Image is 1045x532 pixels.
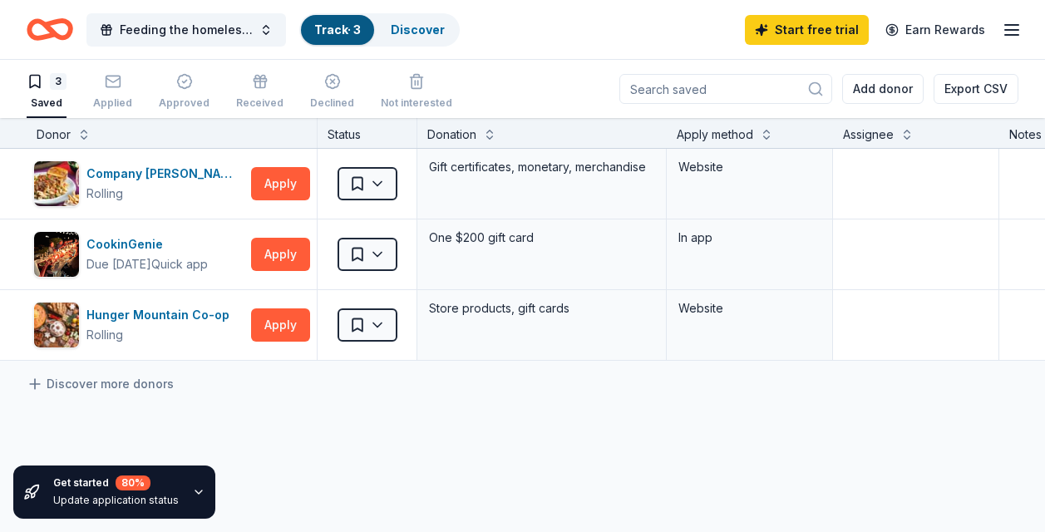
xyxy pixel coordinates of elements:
div: 80 % [116,475,150,490]
a: Start free trial [745,15,869,45]
div: Donor [37,125,71,145]
button: Apply [251,308,310,342]
a: Discover more donors [27,374,174,394]
div: Website [678,157,821,177]
button: Received [236,66,283,118]
div: Gift certificates, monetary, merchandise [427,155,656,179]
button: Apply [251,238,310,271]
button: Image for Company BrinkerCompany [PERSON_NAME]Rolling [33,160,244,207]
div: Approved [159,96,209,110]
button: Approved [159,66,209,118]
div: In app [678,228,821,248]
div: CookinGenie [86,234,208,254]
a: Track· 3 [314,22,361,37]
a: Home [27,10,73,49]
div: One $200 gift card [427,226,656,249]
div: Saved [27,96,67,110]
button: Declined [310,66,354,118]
button: Apply [251,167,310,200]
div: Due [DATE] [86,254,151,274]
div: Store products, gift cards [427,297,656,320]
div: Company [PERSON_NAME] [86,164,244,184]
input: Search saved [619,74,832,104]
div: Hunger Mountain Co-op [86,305,236,325]
button: Image for Hunger Mountain Co-opHunger Mountain Co-opRolling [33,302,244,348]
div: Status [318,118,417,148]
button: Export CSV [934,74,1018,104]
div: Rolling [86,184,123,204]
div: Website [678,298,821,318]
div: Declined [310,96,354,110]
div: Applied [93,96,132,110]
div: Received [236,96,283,110]
button: Add donor [842,74,924,104]
img: Image for Hunger Mountain Co-op [34,303,79,347]
div: Not interested [381,96,452,110]
div: Donation [427,125,476,145]
button: Image for CookinGenieCookinGenieDue [DATE]Quick app [33,231,244,278]
div: Update application status [53,494,179,507]
button: Feeding the homeless and children [86,13,286,47]
button: 3Saved [27,66,67,118]
button: Not interested [381,66,452,118]
div: Apply method [677,125,753,145]
a: Discover [391,22,445,37]
div: Assignee [843,125,894,145]
img: Image for CookinGenie [34,232,79,277]
div: Rolling [86,325,123,345]
a: Earn Rewards [875,15,995,45]
button: Track· 3Discover [299,13,460,47]
div: Notes [1009,125,1042,145]
div: 3 [50,73,67,90]
button: Applied [93,66,132,118]
div: Get started [53,475,179,490]
span: Feeding the homeless and children [120,20,253,40]
img: Image for Company Brinker [34,161,79,206]
div: Quick app [151,256,208,273]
